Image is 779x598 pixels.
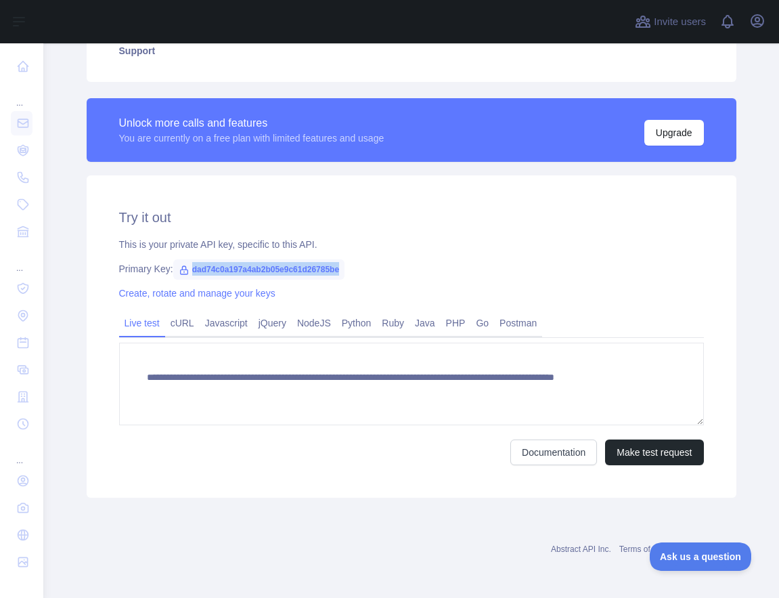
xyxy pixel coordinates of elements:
[551,544,611,554] a: Abstract API Inc.
[11,247,32,274] div: ...
[644,120,704,146] button: Upgrade
[119,262,704,276] div: Primary Key:
[119,312,165,334] a: Live test
[409,312,441,334] a: Java
[119,115,384,131] div: Unlock more calls and features
[173,259,345,280] span: dad74c0a197a4ab2b05e9c61d26785be
[619,544,678,554] a: Terms of service
[605,440,703,465] button: Make test request
[510,440,597,465] a: Documentation
[119,131,384,145] div: You are currently on a free plan with limited features and usage
[200,312,253,334] a: Javascript
[632,11,709,33] button: Invite users
[119,208,704,227] h2: Try it out
[11,81,32,108] div: ...
[253,312,292,334] a: jQuery
[650,542,752,571] iframe: Toggle Customer Support
[119,238,704,251] div: This is your private API key, specific to this API.
[103,36,720,66] a: Support
[292,312,336,334] a: NodeJS
[470,312,494,334] a: Go
[165,312,200,334] a: cURL
[119,288,275,299] a: Create, rotate and manage your keys
[494,312,542,334] a: Postman
[336,312,377,334] a: Python
[11,439,32,466] div: ...
[441,312,471,334] a: PHP
[654,14,706,30] span: Invite users
[376,312,409,334] a: Ruby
